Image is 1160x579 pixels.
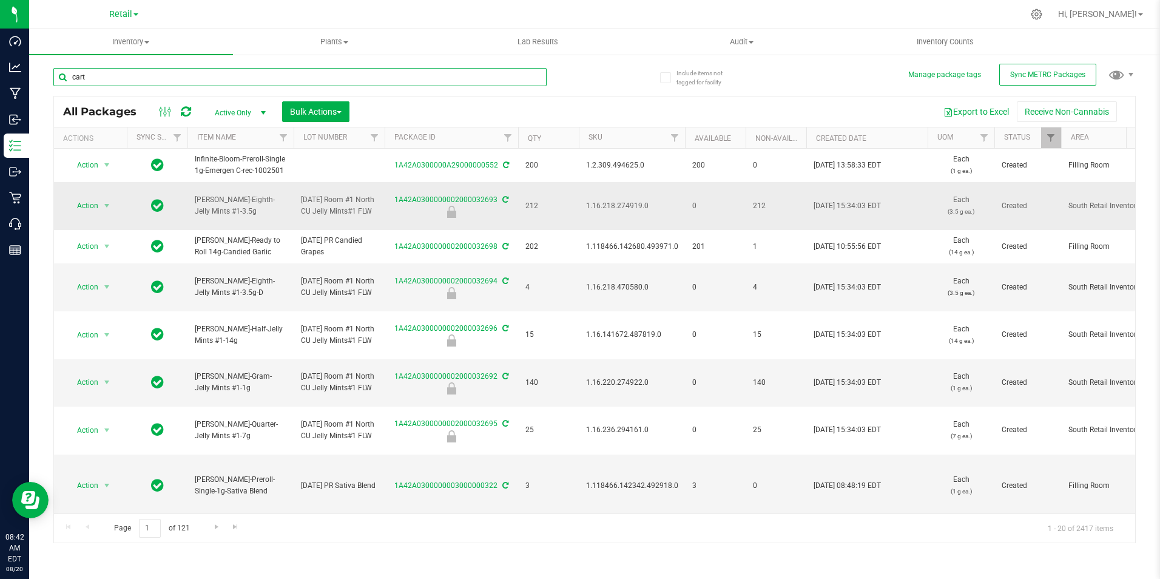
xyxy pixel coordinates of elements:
[9,244,21,256] inline-svg: Reports
[936,101,1017,122] button: Export to Excel
[525,377,572,388] span: 140
[66,238,99,255] span: Action
[12,482,49,518] iframe: Resource center
[66,477,99,494] span: Action
[301,371,377,394] span: [DATE] Room #1 North CU Jelly Mints#1 FLW
[935,335,987,347] p: (14 g ea.)
[1068,200,1145,212] span: South Retail Inventory
[383,334,520,347] div: Newly Received
[1002,377,1054,388] span: Created
[290,107,342,117] span: Bulk Actions
[195,235,286,258] span: [PERSON_NAME]-Ready to Roll 14g-Candied Garlic
[692,480,738,492] span: 3
[1002,329,1054,340] span: Created
[99,157,115,174] span: select
[641,36,843,47] span: Audit
[1002,282,1054,293] span: Created
[498,127,518,148] a: Filter
[1004,133,1030,141] a: Status
[814,480,881,492] span: [DATE] 08:48:19 EDT
[303,133,347,141] a: Lot Number
[525,282,572,293] span: 4
[676,69,737,87] span: Include items not tagged for facility
[195,474,286,497] span: [PERSON_NAME]-Preroll-Single-1g-Sativa Blend
[525,200,572,212] span: 212
[66,197,99,214] span: Action
[1038,519,1123,537] span: 1 - 20 of 2417 items
[753,329,799,340] span: 15
[151,477,164,494] span: In Sync
[1017,101,1117,122] button: Receive Non-Cannabis
[935,154,987,177] span: Each
[1058,9,1137,19] span: Hi, [PERSON_NAME]!
[586,160,678,171] span: 1.2.309.494625.0
[1029,8,1044,20] div: Manage settings
[501,36,575,47] span: Lab Results
[394,161,498,169] a: 1A42A0300000A29000000552
[814,160,881,171] span: [DATE] 13:58:33 EDT
[908,70,981,80] button: Manage package tags
[394,481,497,490] a: 1A42A0300000003000000322
[1068,160,1145,171] span: Filling Room
[1010,70,1085,79] span: Sync METRC Packages
[814,424,881,436] span: [DATE] 15:34:03 EDT
[151,326,164,343] span: In Sync
[301,276,377,299] span: [DATE] Room #1 North CU Jelly Mints#1 FLW
[301,419,377,442] span: [DATE] Room #1 North CU Jelly Mints#1 FLW
[586,282,678,293] span: 1.16.218.470580.0
[843,29,1047,55] a: Inventory Counts
[9,35,21,47] inline-svg: Dashboard
[394,133,436,141] a: Package ID
[525,160,572,171] span: 200
[753,424,799,436] span: 25
[66,327,99,344] span: Action
[501,277,508,285] span: Sync from Compliance System
[586,424,678,436] span: 1.16.236.294161.0
[151,374,164,391] span: In Sync
[1068,329,1145,340] span: South Retail Inventory
[501,161,509,169] span: Sync from Compliance System
[814,329,881,340] span: [DATE] 15:34:03 EDT
[525,329,572,340] span: 15
[99,477,115,494] span: select
[9,192,21,204] inline-svg: Retail
[29,36,233,47] span: Inventory
[151,157,164,174] span: In Sync
[501,372,508,381] span: Sync from Compliance System
[1002,160,1054,171] span: Created
[99,422,115,439] span: select
[195,194,286,217] span: [PERSON_NAME]-Eighth-Jelly Mints #1-3.5g
[301,323,377,347] span: [DATE] Room #1 North CU Jelly Mints#1 FLW
[753,160,799,171] span: 0
[755,134,809,143] a: Non-Available
[151,197,164,214] span: In Sync
[816,134,866,143] a: Created Date
[586,241,678,252] span: 1.118466.142680.493971.0
[525,241,572,252] span: 202
[195,154,286,177] span: Infinite-Bloom-Preroll-Single 1g-Emergen C-rec-1002501
[234,36,436,47] span: Plants
[301,194,377,217] span: [DATE] Room #1 North CU Jelly Mints#1 FLW
[436,29,640,55] a: Lab Results
[207,519,225,535] a: Go to the next page
[63,134,122,143] div: Actions
[692,241,738,252] span: 201
[1071,133,1089,141] a: Area
[63,105,149,118] span: All Packages
[935,194,987,217] span: Each
[99,327,115,344] span: select
[1068,424,1145,436] span: South Retail Inventory
[151,279,164,296] span: In Sync
[935,430,987,442] p: (7 g ea.)
[5,532,24,564] p: 08:42 AM EDT
[935,287,987,299] p: (3.5 g ea.)
[586,480,678,492] span: 1.118466.142342.492918.0
[753,480,799,492] span: 0
[935,371,987,394] span: Each
[1002,200,1054,212] span: Created
[665,127,685,148] a: Filter
[1002,480,1054,492] span: Created
[695,134,731,143] a: Available
[501,242,508,251] span: Sync from Compliance System
[66,422,99,439] span: Action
